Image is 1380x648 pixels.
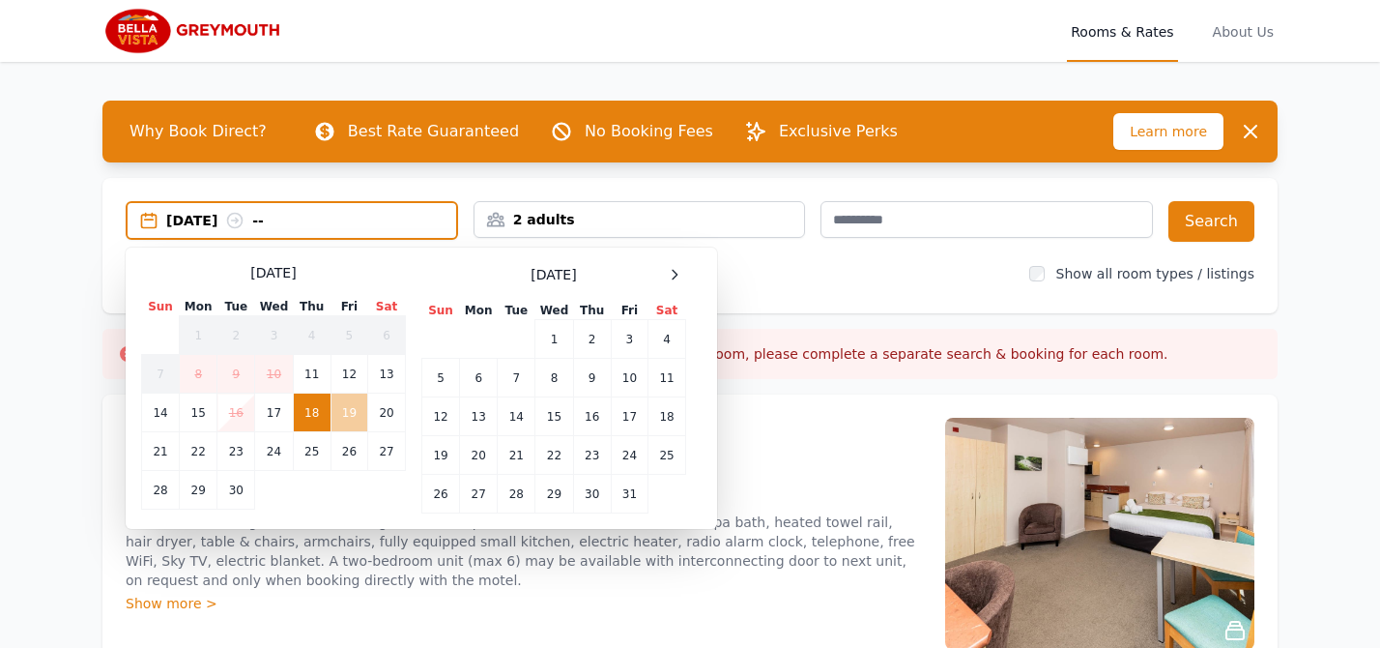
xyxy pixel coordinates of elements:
td: 27 [368,432,406,471]
td: 5 [331,316,367,355]
td: 10 [611,359,647,398]
td: 25 [293,432,331,471]
td: 9 [217,355,255,394]
td: 28 [498,475,535,514]
th: Sun [422,302,460,320]
div: [DATE] -- [166,211,456,230]
td: 15 [180,394,217,432]
td: 11 [648,359,686,398]
td: 3 [611,320,647,359]
th: Mon [180,298,217,316]
td: 12 [331,355,367,394]
td: 14 [498,398,535,436]
th: Mon [460,302,498,320]
td: 8 [180,355,217,394]
td: 10 [255,355,293,394]
td: 25 [648,436,686,475]
td: 24 [611,436,647,475]
td: 1 [180,316,217,355]
td: 23 [573,436,611,475]
p: No Booking Fees [585,120,713,143]
p: Queen bed in living room with 2 x single beds in separate room. Ensuite shower over spa bath, hea... [126,513,922,590]
td: 8 [535,359,573,398]
span: [DATE] [531,265,576,284]
td: 22 [535,436,573,475]
p: Best Rate Guaranteed [348,120,519,143]
td: 20 [368,394,406,432]
td: 1 [535,320,573,359]
td: 4 [293,316,331,355]
td: 4 [648,320,686,359]
div: Show more > [126,594,922,613]
span: Why Book Direct? [114,112,282,151]
td: 23 [217,432,255,471]
th: Thu [573,302,611,320]
td: 3 [255,316,293,355]
td: 9 [573,359,611,398]
td: 17 [255,394,293,432]
td: 17 [611,398,647,436]
td: 2 [573,320,611,359]
td: 30 [573,475,611,514]
td: 7 [142,355,180,394]
td: 13 [460,398,498,436]
td: 22 [180,432,217,471]
th: Sat [368,298,406,316]
th: Wed [535,302,573,320]
td: 28 [142,471,180,510]
th: Fri [331,298,367,316]
button: Search [1168,201,1254,242]
th: Sun [142,298,180,316]
th: Thu [293,298,331,316]
td: 12 [422,398,460,436]
td: 15 [535,398,573,436]
td: 6 [460,359,498,398]
td: 6 [368,316,406,355]
td: 21 [142,432,180,471]
td: 19 [331,394,367,432]
td: 24 [255,432,293,471]
td: 26 [422,475,460,514]
p: Exclusive Perks [779,120,898,143]
td: 2 [217,316,255,355]
td: 31 [611,475,647,514]
div: 2 adults [474,210,805,229]
label: Show all room types / listings [1056,266,1254,281]
td: 19 [422,436,460,475]
td: 21 [498,436,535,475]
td: 29 [180,471,217,510]
td: 13 [368,355,406,394]
td: 7 [498,359,535,398]
th: Wed [255,298,293,316]
th: Tue [217,298,255,316]
td: 14 [142,394,180,432]
th: Sat [648,302,686,320]
td: 16 [573,398,611,436]
td: 29 [535,475,573,514]
td: 11 [293,355,331,394]
td: 30 [217,471,255,510]
td: 5 [422,359,460,398]
span: [DATE] [250,263,296,282]
td: 20 [460,436,498,475]
img: Bella Vista Greymouth [102,8,288,54]
span: Learn more [1113,113,1223,150]
td: 18 [648,398,686,436]
th: Tue [498,302,535,320]
td: 26 [331,432,367,471]
th: Fri [611,302,647,320]
td: 18 [293,394,331,432]
td: 16 [217,394,255,432]
td: 27 [460,475,498,514]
